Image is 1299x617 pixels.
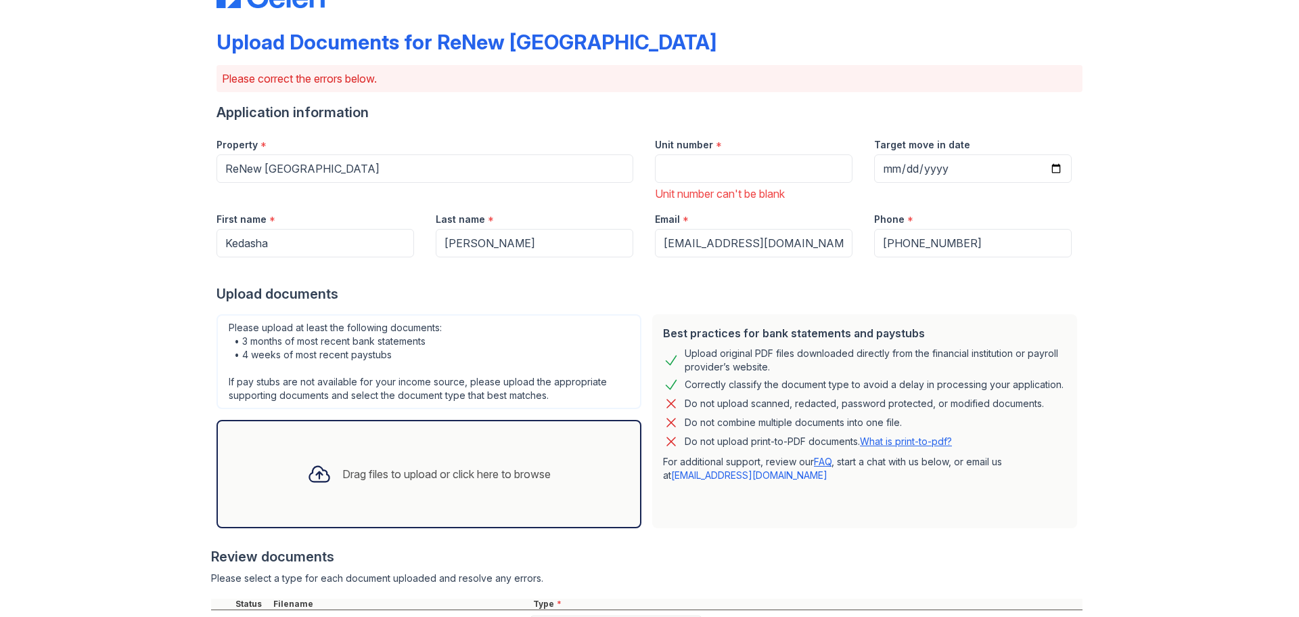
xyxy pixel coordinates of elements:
[874,138,970,152] label: Target move in date
[663,455,1066,482] p: For additional support, review our , start a chat with us below, or email us at
[216,314,641,409] div: Please upload at least the following documents: • 3 months of most recent bank statements • 4 wee...
[685,435,952,448] p: Do not upload print-to-PDF documents.
[671,469,827,481] a: [EMAIL_ADDRESS][DOMAIN_NAME]
[222,70,1077,87] p: Please correct the errors below.
[685,414,902,431] div: Do not combine multiple documents into one file.
[874,213,905,226] label: Phone
[211,547,1082,566] div: Review documents
[436,213,485,226] label: Last name
[663,325,1066,341] div: Best practices for bank statements and paystubs
[685,347,1066,374] div: Upload original PDF files downloaded directly from the financial institution or payroll provider’...
[216,30,716,54] div: Upload Documents for ReNew [GEOGRAPHIC_DATA]
[216,284,1082,303] div: Upload documents
[655,213,680,226] label: Email
[233,599,271,610] div: Status
[216,213,267,226] label: First name
[271,599,530,610] div: Filename
[216,103,1082,122] div: Application information
[814,456,831,467] a: FAQ
[860,435,952,447] a: What is print-to-pdf?
[685,396,1044,412] div: Do not upload scanned, redacted, password protected, or modified documents.
[211,572,1082,585] div: Please select a type for each document uploaded and resolve any errors.
[342,466,551,482] div: Drag files to upload or click here to browse
[530,599,1082,610] div: Type
[685,377,1064,393] div: Correctly classify the document type to avoid a delay in processing your application.
[655,138,713,152] label: Unit number
[216,138,258,152] label: Property
[655,186,852,202] div: Unit number can't be blank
